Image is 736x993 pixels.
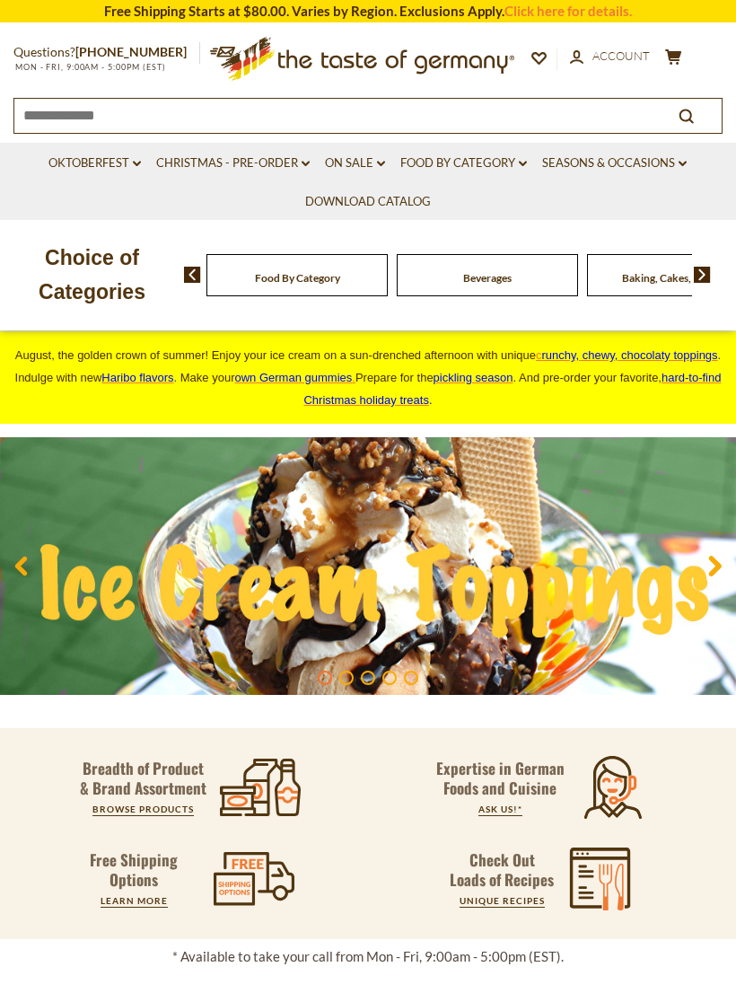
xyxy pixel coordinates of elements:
a: Food By Category [255,271,340,285]
a: Account [570,47,650,66]
span: runchy, chewy, chocolaty toppings [542,348,718,362]
span: August, the golden crown of summer! Enjoy your ice cream on a sun-drenched afternoon with unique ... [15,348,722,407]
a: Seasons & Occasions [542,154,687,173]
p: Breadth of Product & Brand Assortment [78,759,208,798]
a: Baking, Cakes, Desserts [622,271,734,285]
a: Christmas - PRE-ORDER [156,154,310,173]
a: own German gummies. [234,371,355,384]
a: BROWSE PRODUCTS [92,804,194,814]
span: Account [592,48,650,63]
a: Haribo flavors [101,371,173,384]
p: Expertise in German Foods and Cuisine [435,759,565,798]
a: Click here for details. [504,3,632,19]
a: pickling season [434,371,513,384]
a: ASK US!* [478,804,522,814]
span: MON - FRI, 9:00AM - 5:00PM (EST) [13,62,166,72]
a: On Sale [325,154,385,173]
a: Food By Category [400,154,527,173]
img: next arrow [694,267,711,283]
a: UNIQUE RECIPES [460,895,545,906]
a: Oktoberfest [48,154,141,173]
a: Download Catalog [305,192,431,212]
span: own German gummies [234,371,352,384]
a: LEARN MORE [101,895,168,906]
a: [PHONE_NUMBER] [75,44,187,59]
p: Check Out Loads of Recipes [450,850,554,890]
a: Beverages [463,271,512,285]
a: crunchy, chewy, chocolaty toppings [536,348,718,362]
img: previous arrow [184,267,201,283]
p: Questions? [13,41,200,64]
p: Free Shipping Options [74,850,193,890]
